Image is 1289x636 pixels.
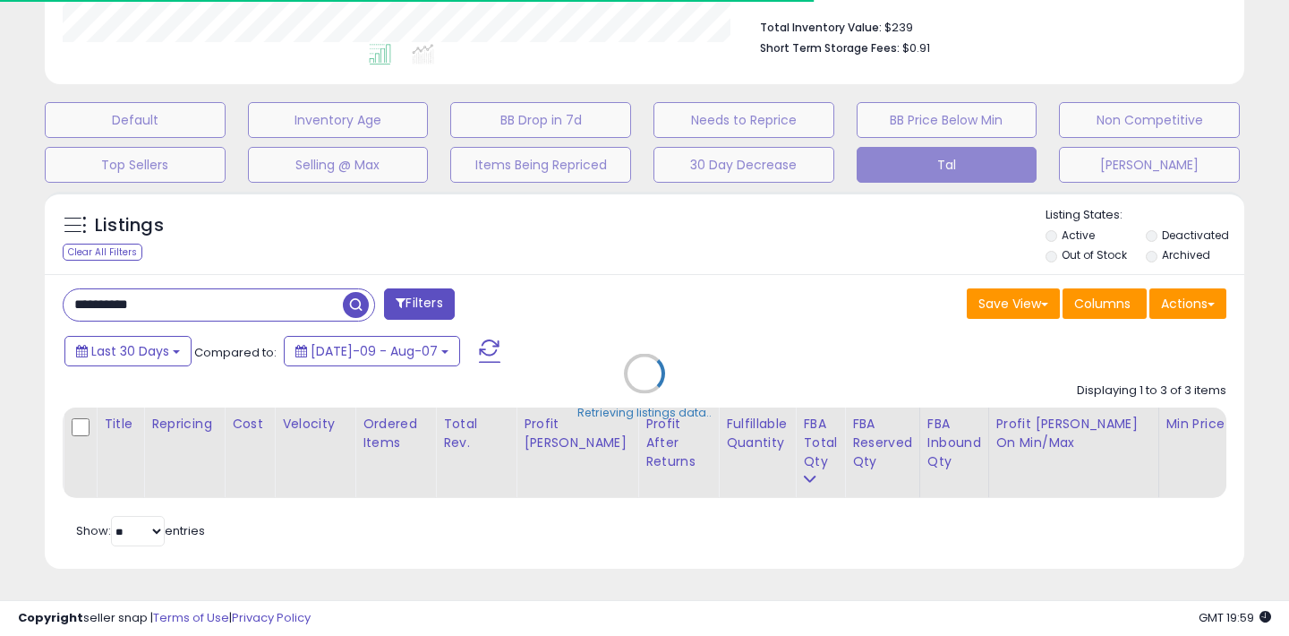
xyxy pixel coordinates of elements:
[450,147,631,183] button: Items Being Repriced
[760,40,900,56] b: Short Term Storage Fees:
[153,609,229,626] a: Terms of Use
[760,20,882,35] b: Total Inventory Value:
[857,102,1037,138] button: BB Price Below Min
[18,609,83,626] strong: Copyright
[653,147,834,183] button: 30 Day Decrease
[18,610,311,627] div: seller snap | |
[248,147,429,183] button: Selling @ Max
[857,147,1037,183] button: Tal
[1059,147,1240,183] button: [PERSON_NAME]
[248,102,429,138] button: Inventory Age
[653,102,834,138] button: Needs to Reprice
[577,405,712,421] div: Retrieving listings data..
[450,102,631,138] button: BB Drop in 7d
[232,609,311,626] a: Privacy Policy
[760,15,1213,37] li: $239
[45,147,226,183] button: Top Sellers
[1199,609,1271,626] span: 2025-09-7 19:59 GMT
[1059,102,1240,138] button: Non Competitive
[902,39,930,56] span: $0.91
[45,102,226,138] button: Default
